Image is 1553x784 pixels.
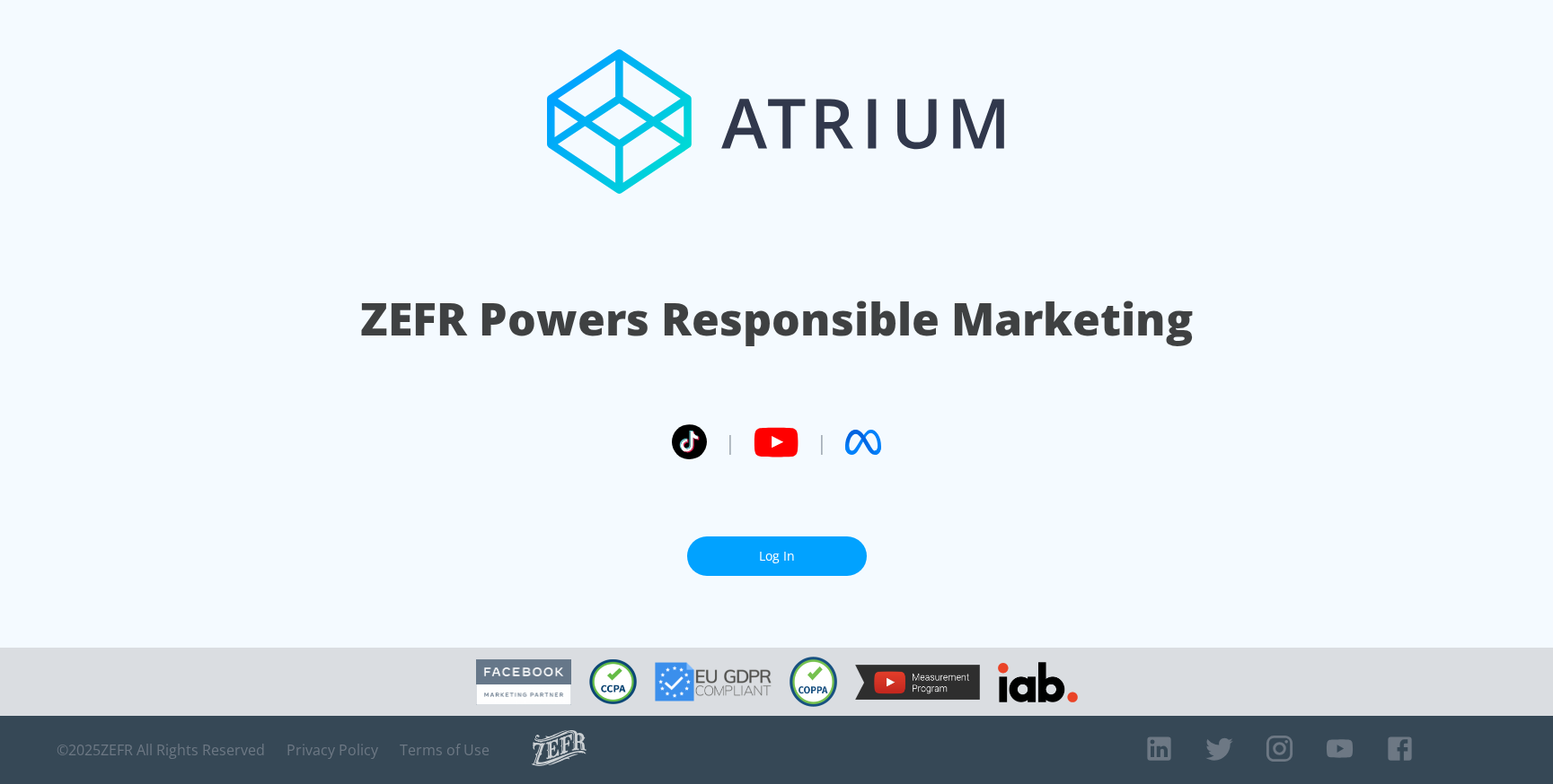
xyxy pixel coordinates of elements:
span: | [725,429,736,456]
img: IAB [998,662,1078,702]
img: GDPR Compliant [655,662,772,701]
a: Terms of Use [400,741,490,759]
span: | [816,429,827,456]
a: Privacy Policy [287,741,378,759]
span: © 2025 ZEFR All Rights Reserved [57,741,265,759]
img: YouTube Measurement Program [855,665,980,700]
img: Facebook Marketing Partner [476,659,571,705]
h1: ZEFR Powers Responsible Marketing [360,288,1193,350]
a: Log In [687,536,867,577]
img: COPPA Compliant [790,657,837,707]
img: CCPA Compliant [589,659,637,704]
